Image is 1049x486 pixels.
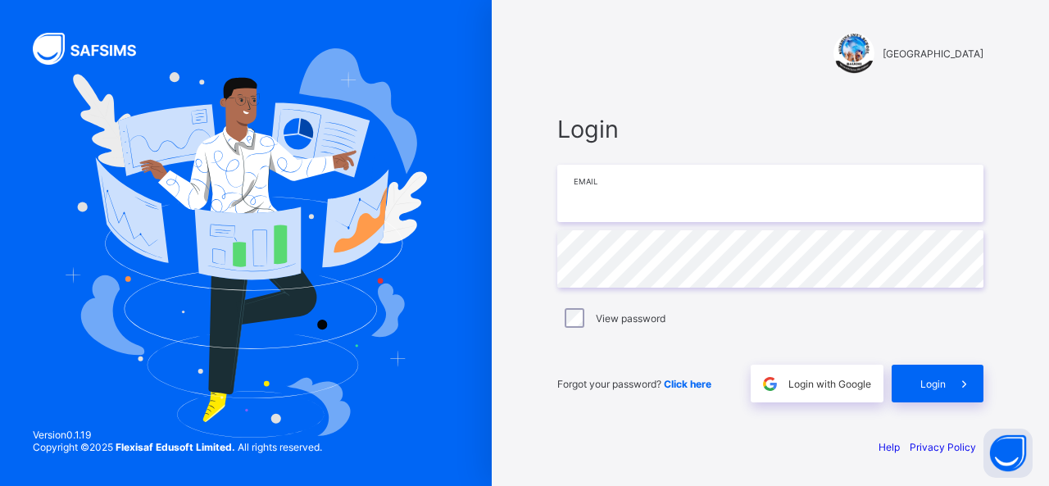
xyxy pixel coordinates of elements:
a: Privacy Policy [910,441,976,453]
span: Forgot your password? [557,378,711,390]
span: Login [557,115,983,143]
span: Copyright © 2025 All rights reserved. [33,441,322,453]
span: [GEOGRAPHIC_DATA] [883,48,983,60]
span: Version 0.1.19 [33,429,322,441]
a: Click here [664,378,711,390]
button: Open asap [983,429,1033,478]
label: View password [596,312,665,325]
strong: Flexisaf Edusoft Limited. [116,441,235,453]
span: Login with Google [788,378,871,390]
span: Login [920,378,946,390]
a: Help [879,441,900,453]
img: SAFSIMS Logo [33,33,156,65]
img: Hero Image [65,48,426,437]
img: google.396cfc9801f0270233282035f929180a.svg [761,375,779,393]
